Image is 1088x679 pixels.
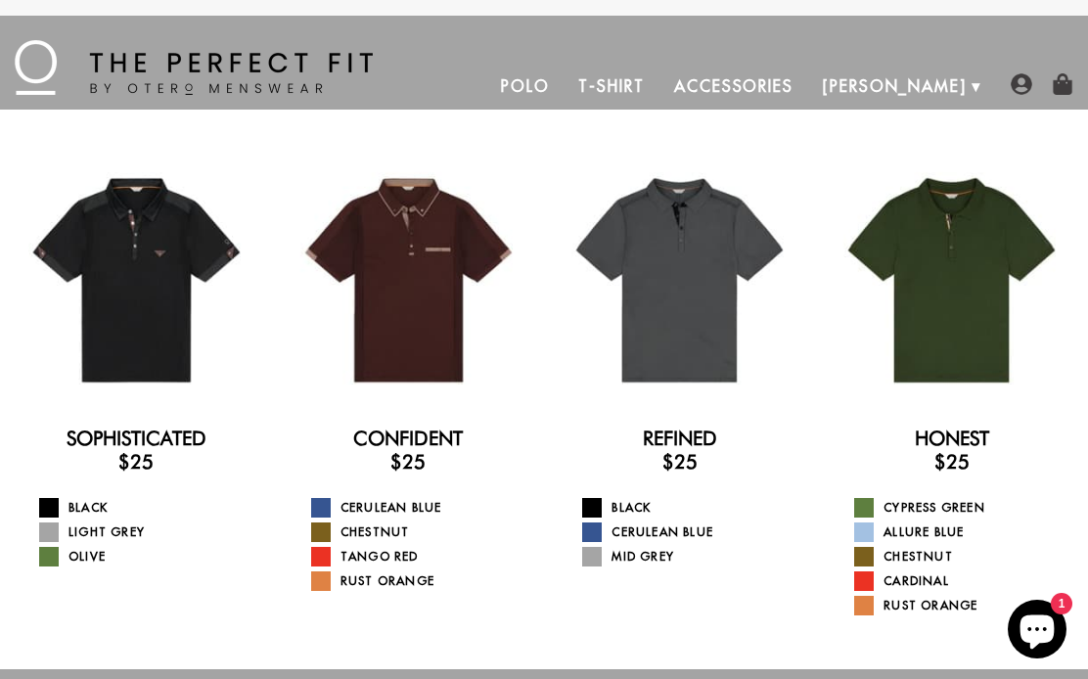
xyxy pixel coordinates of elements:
[15,450,258,474] h3: $25
[582,547,801,566] a: Mid Grey
[1052,73,1073,95] img: shopping-bag-icon.png
[311,522,530,542] a: Chestnut
[39,522,258,542] a: Light Grey
[486,63,565,110] a: Polo
[1002,600,1072,663] inbox-online-store-chat: Shopify online store chat
[15,40,373,95] img: The Perfect Fit - by Otero Menswear - Logo
[582,498,801,518] a: Black
[854,596,1073,615] a: Rust Orange
[39,547,258,566] a: Olive
[558,450,801,474] h3: $25
[564,63,658,110] a: T-Shirt
[643,427,717,450] a: Refined
[353,427,463,450] a: Confident
[808,63,981,110] a: [PERSON_NAME]
[854,571,1073,591] a: Cardinal
[830,450,1073,474] h3: $25
[854,547,1073,566] a: Chestnut
[854,498,1073,518] a: Cypress Green
[659,63,808,110] a: Accessories
[854,522,1073,542] a: Allure Blue
[311,547,530,566] a: Tango Red
[311,571,530,591] a: Rust Orange
[39,498,258,518] a: Black
[1011,73,1032,95] img: user-account-icon.png
[67,427,206,450] a: Sophisticated
[915,427,989,450] a: Honest
[582,522,801,542] a: Cerulean Blue
[287,450,530,474] h3: $25
[311,498,530,518] a: Cerulean Blue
